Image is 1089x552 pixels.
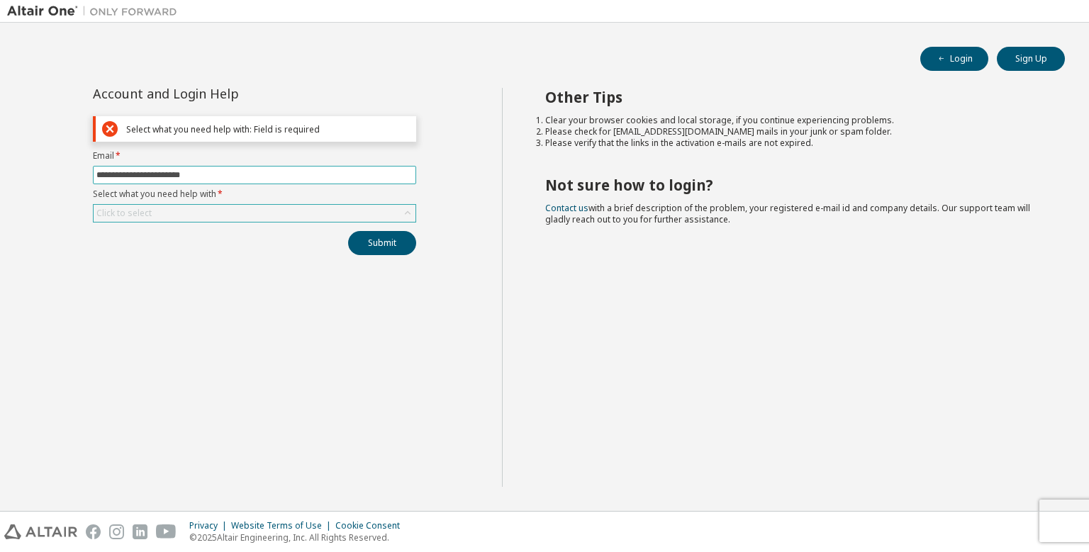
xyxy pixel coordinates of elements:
[545,88,1040,106] h2: Other Tips
[7,4,184,18] img: Altair One
[189,531,408,543] p: © 2025 Altair Engineering, Inc. All Rights Reserved.
[997,47,1065,71] button: Sign Up
[96,208,152,219] div: Click to select
[920,47,988,71] button: Login
[156,524,177,539] img: youtube.svg
[93,88,352,99] div: Account and Login Help
[126,124,410,135] div: Select what you need help with: Field is required
[189,520,231,531] div: Privacy
[93,188,416,200] label: Select what you need help with
[109,524,124,539] img: instagram.svg
[545,202,1030,225] span: with a brief description of the problem, your registered e-mail id and company details. Our suppo...
[348,231,416,255] button: Submit
[335,520,408,531] div: Cookie Consent
[133,524,147,539] img: linkedin.svg
[545,126,1040,137] li: Please check for [EMAIL_ADDRESS][DOMAIN_NAME] mails in your junk or spam folder.
[545,137,1040,149] li: Please verify that the links in the activation e-mails are not expired.
[93,150,416,162] label: Email
[545,115,1040,126] li: Clear your browser cookies and local storage, if you continue experiencing problems.
[231,520,335,531] div: Website Terms of Use
[545,202,588,214] a: Contact us
[4,524,77,539] img: altair_logo.svg
[94,205,415,222] div: Click to select
[545,176,1040,194] h2: Not sure how to login?
[86,524,101,539] img: facebook.svg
